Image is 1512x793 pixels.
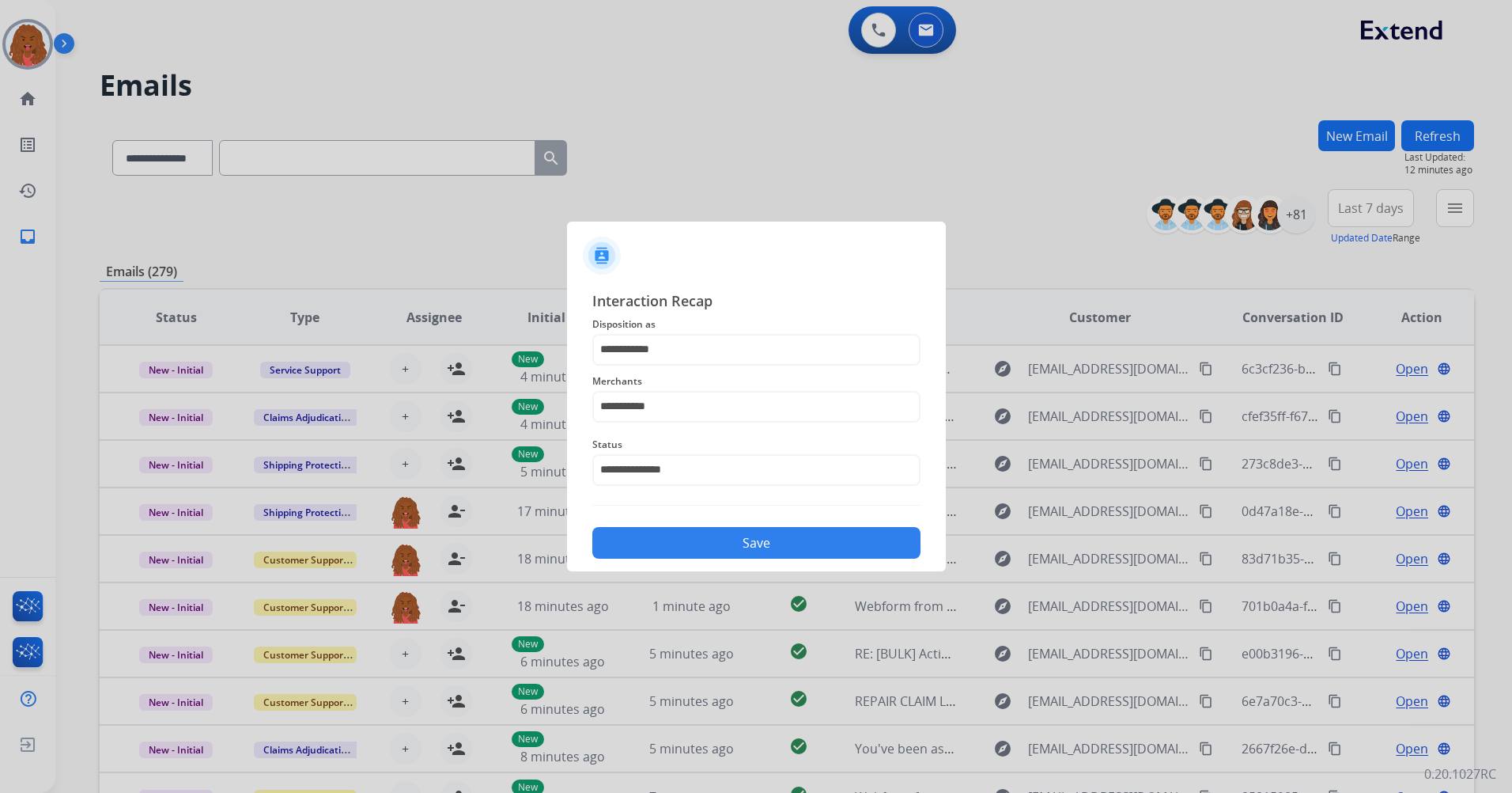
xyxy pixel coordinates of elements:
span: Merchants [592,372,920,391]
span: Interaction Recap [592,290,920,315]
img: contact-recap-line.svg [592,505,920,506]
img: contactIcon [583,237,621,275]
span: Disposition as [592,315,920,334]
button: Save [592,527,920,559]
p: 0.20.1027RC [1424,765,1496,784]
span: Status [592,435,920,454]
